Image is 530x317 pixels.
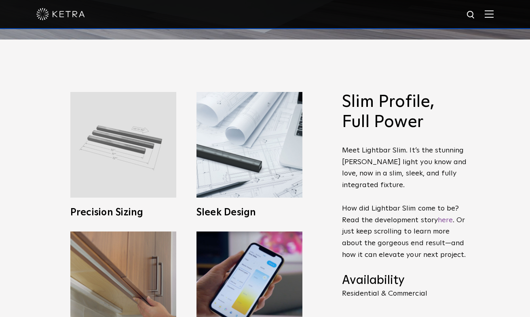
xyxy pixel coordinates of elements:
[438,217,453,224] a: here
[196,208,302,217] h3: Sleek Design
[485,10,494,18] img: Hamburger%20Nav.svg
[342,273,467,288] h4: Availability
[70,208,176,217] h3: Precision Sizing
[466,10,476,20] img: search icon
[342,145,467,261] p: Meet Lightbar Slim. It’s the stunning [PERSON_NAME] light you know and love, now in a slim, sleek...
[36,8,85,20] img: ketra-logo-2019-white
[196,92,302,198] img: L30_SlimProfile
[70,92,176,198] img: L30_Custom_Length_Black-2
[342,92,467,133] h2: Slim Profile, Full Power
[342,290,467,297] p: Residential & Commercial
